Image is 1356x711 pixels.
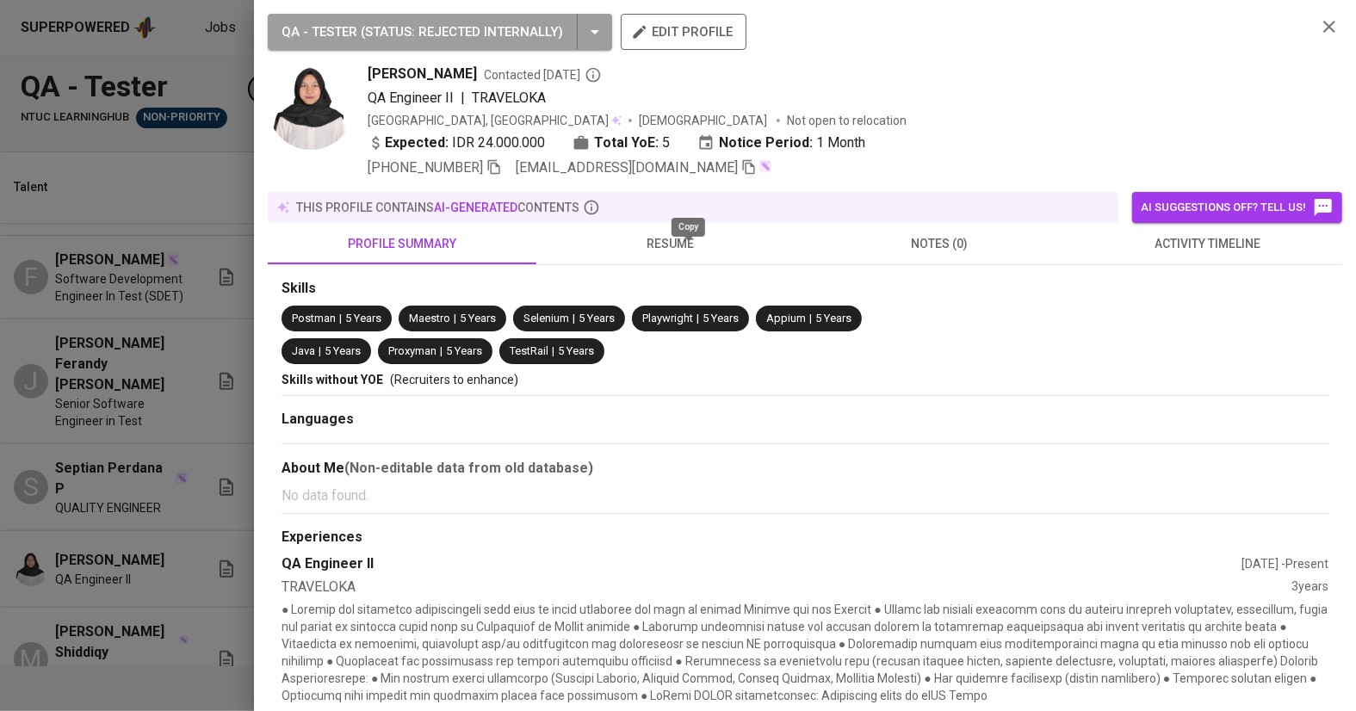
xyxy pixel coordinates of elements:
span: | [319,343,321,360]
span: 5 Years [815,312,851,325]
span: [PERSON_NAME] [368,64,477,84]
p: ● Loremip dol sitametco adipiscingeli sedd eius te incid utlaboree dol magn al enimad Minimve qui... [282,601,1328,704]
div: TRAVELOKA [282,578,1291,597]
span: | [573,311,575,327]
b: (Non-editable data from old database) [344,460,593,476]
span: [PHONE_NUMBER] [368,159,483,176]
span: Selenium [523,312,569,325]
span: | [339,311,342,327]
b: Total YoE: [594,133,659,153]
span: | [809,311,812,327]
span: Postman [292,312,336,325]
span: | [440,343,443,360]
span: activity timeline [1084,233,1332,255]
div: About Me [282,458,1328,479]
div: IDR 24.000.000 [368,133,545,153]
button: edit profile [621,14,746,50]
span: 5 [662,133,670,153]
span: TestRail [510,344,548,357]
span: notes (0) [815,233,1063,255]
p: this profile contains contents [296,199,579,216]
span: [EMAIL_ADDRESS][DOMAIN_NAME] [516,159,738,176]
span: 5 Years [446,344,482,357]
span: resume [547,233,795,255]
p: Not open to relocation [787,112,907,129]
div: 1 Month [697,133,865,153]
div: [DATE] - Present [1241,555,1328,572]
span: Contacted [DATE] [484,66,602,83]
span: TRAVELOKA [472,90,546,106]
span: edit profile [635,21,733,43]
div: Languages [282,410,1328,430]
span: Playwright [642,312,693,325]
div: Experiences [282,528,1328,547]
span: Skills without YOE [282,373,383,386]
div: [GEOGRAPHIC_DATA], [GEOGRAPHIC_DATA] [368,112,622,129]
span: 5 Years [325,344,361,357]
img: 8c676729b09744086c57122dec807d2d.jpg [268,64,354,150]
span: | [454,311,456,327]
b: Notice Period: [719,133,813,153]
button: AI suggestions off? Tell us! [1132,192,1342,223]
span: ( STATUS : Rejected Internally ) [361,24,563,40]
span: AI-generated [434,201,517,214]
a: edit profile [621,24,746,38]
svg: By Batam recruiter [585,66,602,83]
span: (Recruiters to enhance) [390,373,518,386]
span: | [461,88,465,108]
span: Appium [766,312,806,325]
span: profile summary [278,233,526,255]
span: QA - TESTER [282,24,357,40]
span: AI suggestions off? Tell us! [1141,197,1334,218]
div: QA Engineer II [282,554,1241,574]
div: 3 years [1291,578,1328,597]
span: Java [292,344,315,357]
span: 5 Years [703,312,739,325]
span: 5 Years [460,312,496,325]
b: Expected: [385,133,449,153]
span: QA Engineer II [368,90,454,106]
span: 5 Years [579,312,615,325]
img: magic_wand.svg [758,159,772,173]
span: Maestro [409,312,450,325]
p: No data found. [282,485,1328,506]
span: 5 Years [558,344,594,357]
span: | [552,343,554,360]
button: QA - TESTER (STATUS: Rejected Internally) [268,14,612,50]
span: 5 Years [345,312,381,325]
div: Skills [282,279,1328,299]
span: Proxyman [388,344,437,357]
span: [DEMOGRAPHIC_DATA] [639,112,770,129]
span: | [697,311,699,327]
